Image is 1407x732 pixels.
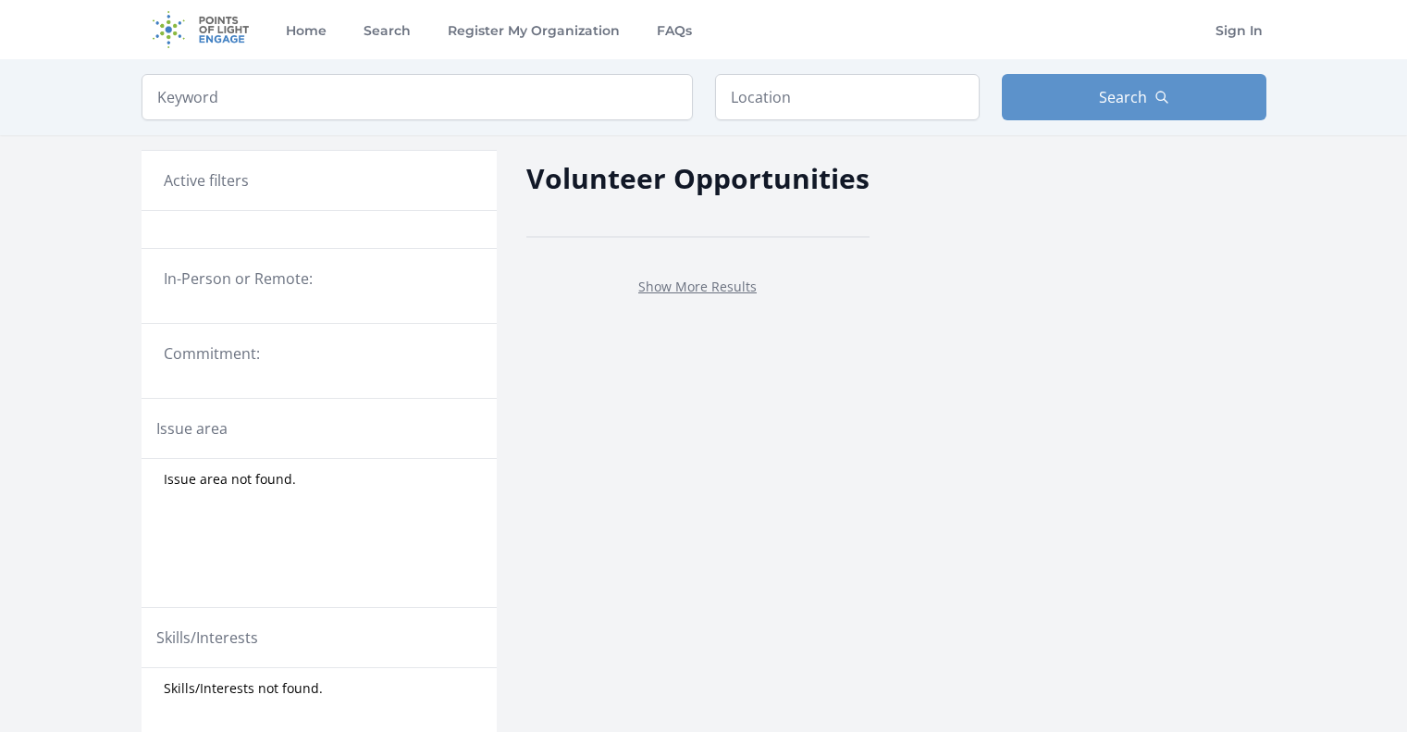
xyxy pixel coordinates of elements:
legend: Skills/Interests [156,627,258,649]
span: Search [1099,86,1147,108]
legend: Issue area [156,417,228,440]
span: Skills/Interests not found. [164,679,323,698]
legend: Commitment: [164,342,475,365]
input: Location [715,74,980,120]
span: Issue area not found. [164,470,296,489]
h2: Volunteer Opportunities [526,157,870,199]
input: Keyword [142,74,693,120]
h3: Active filters [164,169,249,192]
a: Show More Results [638,278,757,295]
button: Search [1002,74,1266,120]
legend: In-Person or Remote: [164,267,475,290]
